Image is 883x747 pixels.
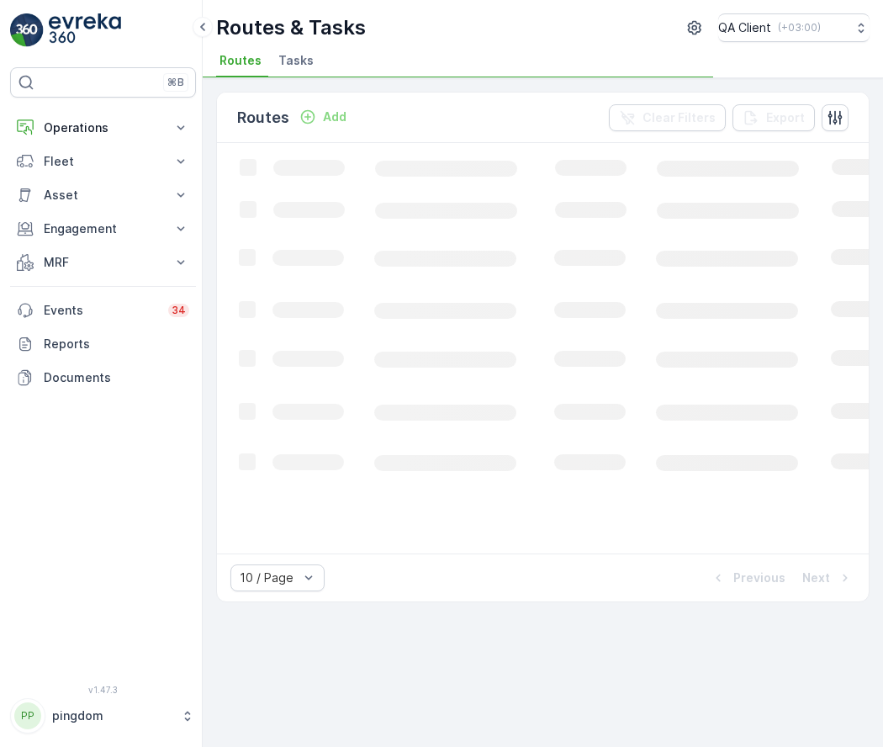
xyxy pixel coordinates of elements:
p: Asset [44,187,162,204]
p: Routes & Tasks [216,14,366,41]
button: Export [732,104,815,131]
a: Reports [10,327,196,361]
p: Clear Filters [642,109,716,126]
img: logo_light-DOdMpM7g.png [49,13,121,47]
button: Asset [10,178,196,212]
p: Next [802,570,830,586]
button: Next [801,568,855,588]
button: Operations [10,111,196,145]
a: Events34 [10,294,196,327]
a: Documents [10,361,196,395]
span: Routes [219,52,262,69]
p: Operations [44,119,162,136]
span: Tasks [278,52,314,69]
button: Engagement [10,212,196,246]
p: 34 [172,304,186,317]
div: PP [14,702,41,729]
p: Engagement [44,220,162,237]
p: pingdom [52,707,172,724]
p: ( +03:00 ) [778,21,821,34]
button: QA Client(+03:00) [718,13,870,42]
p: Events [44,302,158,319]
button: PPpingdom [10,698,196,734]
button: Clear Filters [609,104,726,131]
button: MRF [10,246,196,279]
button: Previous [708,568,787,588]
p: QA Client [718,19,771,36]
button: Fleet [10,145,196,178]
p: Export [766,109,805,126]
p: Previous [733,570,785,586]
p: Reports [44,336,189,352]
p: ⌘B [167,76,184,89]
p: Documents [44,369,189,386]
button: Add [293,107,353,127]
p: Add [323,109,346,125]
span: v 1.47.3 [10,685,196,695]
img: logo [10,13,44,47]
p: MRF [44,254,162,271]
p: Routes [237,106,289,130]
p: Fleet [44,153,162,170]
